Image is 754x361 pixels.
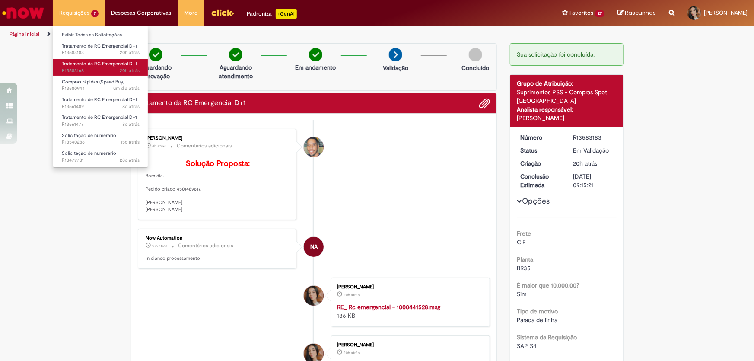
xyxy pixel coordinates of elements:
[53,59,148,75] a: Aberto R13583168 : Tratamento de RC Emergencial D+1
[122,121,140,128] span: 8d atrás
[53,113,148,129] a: Aberto R13561477 : Tratamento de RC Emergencial D+1
[91,10,99,17] span: 7
[62,132,116,139] span: Solicitação de numerário
[62,49,140,56] span: R13583183
[211,6,234,19] img: click_logo_yellow_360x200.png
[510,43,624,66] div: Sua solicitação foi concluída.
[62,150,116,157] span: Solicitação de numerário
[62,85,140,92] span: R13580944
[517,342,537,350] span: SAP S4
[517,290,527,298] span: Sim
[120,157,140,163] span: 28d atrás
[573,160,598,167] span: 20h atrás
[120,157,140,163] time: 04/09/2025 09:43:44
[120,67,140,74] time: 30/09/2025 17:13:25
[617,9,656,17] a: Rascunhos
[704,9,748,16] span: [PERSON_NAME]
[276,9,297,19] p: +GenAi
[461,64,489,72] p: Concluído
[62,121,140,128] span: R13561477
[344,292,360,297] time: 30/09/2025 17:15:16
[514,146,567,155] dt: Status
[517,105,617,114] div: Analista responsável:
[153,243,168,249] time: 30/09/2025 18:47:36
[149,48,162,61] img: check-circle-green.png
[6,26,496,42] ul: Trilhas de página
[337,342,481,348] div: [PERSON_NAME]
[186,159,250,169] b: Solução Proposta:
[121,139,140,145] time: 16/09/2025 15:19:48
[517,281,579,289] b: É maior que 10.000,00?
[111,9,172,17] span: Despesas Corporativas
[121,139,140,145] span: 15d atrás
[479,98,490,109] button: Adicionar anexos
[304,137,324,157] div: William Souza Da Silva
[344,350,360,355] time: 30/09/2025 17:15:16
[120,67,140,74] span: 20h atrás
[120,49,140,56] span: 20h atrás
[517,307,558,315] b: Tipo de motivo
[122,103,140,110] time: 24/09/2025 08:31:18
[247,9,297,19] div: Padroniza
[113,85,140,92] span: um dia atrás
[389,48,402,61] img: arrow-next.png
[517,333,577,341] b: Sistema da Requisição
[53,42,148,58] a: Aberto R13583183 : Tratamento de RC Emergencial D+1
[146,160,290,213] p: Bom dia. Pedido criado 4501489617. [PERSON_NAME], [PERSON_NAME]
[514,172,567,189] dt: Conclusão Estimada
[337,284,481,290] div: [PERSON_NAME]
[138,99,246,107] h2: Tratamento de RC Emergencial D+1 Histórico de tíquete
[178,242,234,249] small: Comentários adicionais
[62,67,140,74] span: R13583168
[185,9,198,17] span: More
[469,48,482,61] img: img-circle-grey.png
[573,172,614,189] div: [DATE] 09:15:21
[309,48,322,61] img: check-circle-green.png
[122,121,140,128] time: 24/09/2025 08:26:29
[53,30,148,40] a: Exibir Todas as Solicitações
[62,114,137,121] span: Tratamento de RC Emergencial D+1
[383,64,408,72] p: Validação
[122,103,140,110] span: 8d atrás
[304,286,324,306] div: Vitoria Macedo
[153,144,166,149] span: 4h atrás
[517,79,617,88] div: Grupo de Atribuição:
[514,159,567,168] dt: Criação
[337,303,481,320] div: 136 KB
[62,79,124,85] span: Compras rápidas (Speed Buy)
[59,9,89,17] span: Requisições
[135,63,177,80] p: Aguardando Aprovação
[344,350,360,355] span: 20h atrás
[517,88,617,105] div: Suprimentos PSS - Compras Spot [GEOGRAPHIC_DATA]
[153,144,166,149] time: 01/10/2025 09:01:43
[62,96,137,103] span: Tratamento de RC Emergencial D+1
[1,4,45,22] img: ServiceNow
[517,264,531,272] span: BR35
[62,103,140,110] span: R13561489
[120,49,140,56] time: 30/09/2025 17:15:19
[337,303,440,311] a: RE_ Rc emergencial - 1000441528.msg
[573,159,614,168] div: 30/09/2025 17:15:18
[53,149,148,165] a: Aberto R13479731 : Solicitação de numerário
[514,133,567,142] dt: Número
[146,236,290,241] div: Now Automation
[573,160,598,167] time: 30/09/2025 17:15:18
[295,63,336,72] p: Em andamento
[229,48,242,61] img: check-circle-green.png
[146,136,290,141] div: [PERSON_NAME]
[517,238,525,246] span: CIF
[310,236,318,257] span: NA
[53,77,148,93] a: Aberto R13580944 : Compras rápidas (Speed Buy)
[113,85,140,92] time: 30/09/2025 11:35:39
[344,292,360,297] span: 20h atrás
[62,61,137,67] span: Tratamento de RC Emergencial D+1
[62,43,137,49] span: Tratamento de RC Emergencial D+1
[53,131,148,147] a: Aberto R13540286 : Solicitação de numerário
[595,10,604,17] span: 27
[10,31,39,38] a: Página inicial
[304,237,324,257] div: Now Automation
[625,9,656,17] span: Rascunhos
[215,63,257,80] p: Aguardando atendimento
[62,139,140,146] span: R13540286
